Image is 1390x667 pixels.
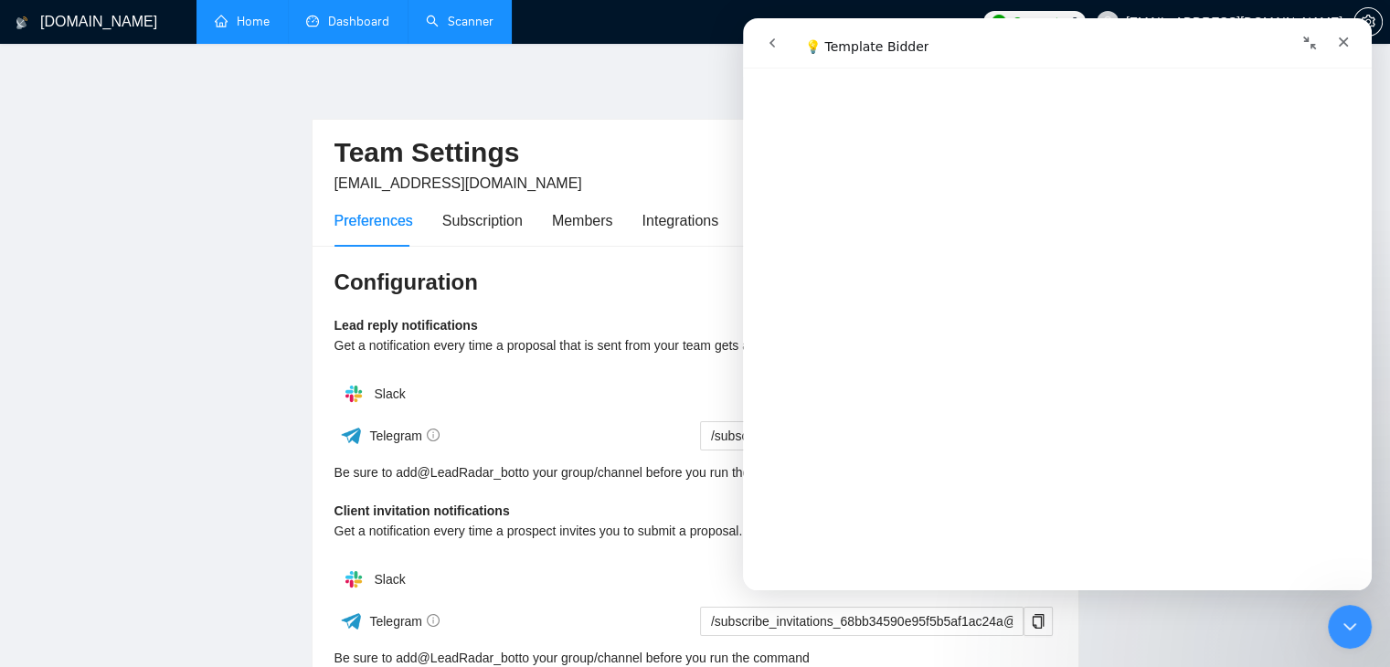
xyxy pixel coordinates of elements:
[16,8,28,37] img: logo
[427,429,440,441] span: info-circle
[1353,15,1383,29] a: setting
[743,18,1372,590] iframe: Intercom live chat
[340,424,363,447] img: ww3wtPAAAAAElFTkSuQmCC
[334,521,876,541] div: Get a notification every time a prospect invites you to submit a proposal.
[1353,7,1383,37] button: setting
[1024,614,1052,629] span: copy
[1013,12,1067,32] span: Connects:
[1071,12,1078,32] span: 0
[426,14,493,29] a: searchScanner
[442,209,523,232] div: Subscription
[334,503,510,518] b: Client invitation notifications
[1354,15,1382,29] span: setting
[374,572,405,587] span: Slack
[334,175,582,191] span: [EMAIL_ADDRESS][DOMAIN_NAME]
[334,318,478,333] b: Lead reply notifications
[374,386,405,401] span: Slack
[418,462,519,482] a: @LeadRadar_bot
[1101,16,1114,28] span: user
[334,268,1056,297] h3: Configuration
[215,14,270,29] a: homeHome
[992,15,1006,29] img: upwork-logo.png
[642,209,719,232] div: Integrations
[369,614,440,629] span: Telegram
[334,335,876,355] div: Get a notification every time a proposal that is sent from your team gets a new reply.
[335,376,372,412] img: hpQkSZIkSZIkSZIkSZIkSZIkSZIkSZIkSZIkSZIkSZIkSZIkSZIkSZIkSZIkSZIkSZIkSZIkSZIkSZIkSZIkSZIkSZIkSZIkS...
[552,209,613,232] div: Members
[340,609,363,632] img: ww3wtPAAAAAElFTkSuQmCC
[306,14,389,29] a: dashboardDashboard
[427,614,440,627] span: info-circle
[335,561,372,598] img: hpQkSZIkSZIkSZIkSZIkSZIkSZIkSZIkSZIkSZIkSZIkSZIkSZIkSZIkSZIkSZIkSZIkSZIkSZIkSZIkSZIkSZIkSZIkSZIkS...
[1328,605,1372,649] iframe: Intercom live chat
[369,429,440,443] span: Telegram
[334,134,1056,172] h2: Team Settings
[1024,607,1053,636] button: copy
[334,209,413,232] div: Preferences
[334,462,1056,482] div: Be sure to add to your group/channel before you run the command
